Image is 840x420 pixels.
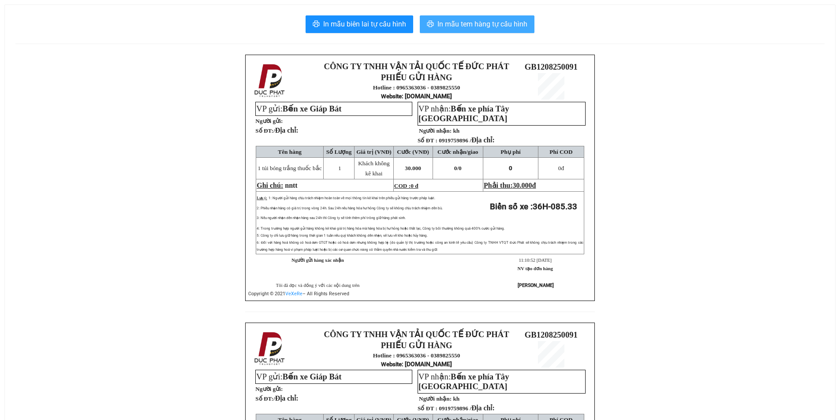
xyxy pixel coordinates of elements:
span: Bến xe phía Tây [GEOGRAPHIC_DATA] [418,372,509,391]
strong: NV tạo đơn hàng [518,266,553,271]
span: 0 đ [411,182,418,189]
span: COD : [394,182,418,189]
span: 11:10:52 [DATE] [519,258,552,263]
span: Giá trị (VNĐ) [356,149,392,155]
strong: Người nhận: [419,395,452,402]
span: Copyright © 2021 – All Rights Reserved [248,291,349,297]
strong: Người gửi hàng xác nhận [291,258,344,263]
strong: Người gửi: [255,118,283,124]
strong: Hotline : 0965363036 - 0389825550 [373,352,460,359]
span: 0919759896 / [439,137,495,144]
img: logo [252,330,289,367]
strong: : [DOMAIN_NAME] [381,361,452,368]
span: đ [558,165,564,171]
span: Website [381,93,402,100]
strong: Số ĐT : [418,405,437,412]
span: kh [453,127,459,134]
span: Bến xe Giáp Bát [283,372,342,381]
span: printer [313,20,320,29]
button: printerIn mẫu tem hàng tự cấu hình [420,15,534,33]
span: VP gửi: [256,372,341,381]
span: GB1208250091 [82,63,134,72]
span: 30.000 [405,165,421,171]
span: Phụ phí [500,149,520,155]
span: Tôi đã đọc và đồng ý với các nội dung trên [276,283,360,288]
strong: PHIẾU GỬI HÀNG [381,341,452,350]
span: VP nhận: [418,104,509,123]
span: Cước nhận/giao [437,149,478,155]
span: Địa chỉ: [275,126,299,134]
strong: Số ĐT: [255,127,298,134]
span: In mẫu tem hàng tự cấu hình [437,19,527,30]
span: Bến xe phía Tây [GEOGRAPHIC_DATA] [418,104,509,123]
span: 2: Phiếu nhận hàng có giá trị trong vòng 24h. Sau 24h nếu hàng hóa hư hỏng Công ty sẽ không chịu ... [257,206,442,210]
span: 0 [459,165,462,171]
span: In mẫu biên lai tự cấu hình [323,19,406,30]
strong: Số ĐT: [255,395,298,402]
strong: Biển số xe : [490,202,577,212]
strong: : [DOMAIN_NAME] [381,93,452,100]
span: 4: Trong trường hợp người gửi hàng không kê khai giá trị hàng hóa mà hàng hóa bị hư hỏng hoặc thấ... [257,227,505,230]
span: 0919759896 / [439,405,495,412]
strong: Người nhận: [419,127,452,134]
span: GB1208250091 [525,62,578,71]
a: VeXeRe [285,291,302,297]
span: Tên hàng [278,149,302,155]
span: 5: Công ty chỉ lưu giữ hàng trong thời gian 1 tuần nếu quý khách không đến nhận, sẽ lưu về kho ho... [257,234,427,238]
span: 1 túi bóng trắng thuốc bắc [258,165,322,171]
span: VP nhận: [418,372,509,391]
span: Website [381,361,402,368]
span: Cước (VNĐ) [397,149,429,155]
span: Ghi chú: [257,182,283,189]
span: Khách không kê khai [358,160,389,177]
strong: PHIẾU GỬI HÀNG [27,47,71,66]
span: printer [427,20,434,29]
span: VP gửi: [256,104,341,113]
strong: CÔNG TY TNHH VẬN TẢI QUỐC TẾ ĐỨC PHÁT [324,330,509,339]
strong: CÔNG TY TNHH VẬN TẢI QUỐC TẾ ĐỨC PHÁT [19,7,79,45]
span: 3: Nếu người nhận đến nhận hàng sau 24h thì Công ty sẽ tính thêm phí trông giữ hàng phát sinh. [257,216,405,220]
button: printerIn mẫu biên lai tự cấu hình [306,15,413,33]
span: Lưu ý: [257,196,267,200]
span: 30.000 [513,182,532,189]
strong: [PERSON_NAME] [518,282,554,288]
span: Phí COD [549,149,572,155]
span: Địa chỉ: [471,404,495,412]
span: 0 [509,165,512,171]
span: 1: Người gửi hàng chịu trách nhiệm hoàn toàn về mọi thông tin kê khai trên phiếu gửi hàng trước p... [269,196,435,200]
strong: PHIẾU GỬI HÀNG [381,73,452,82]
strong: Hotline : 0965363036 - 0389825550 [373,84,460,91]
span: / [273,127,299,134]
strong: Số ĐT : [418,137,437,144]
strong: CÔNG TY TNHH VẬN TẢI QUỐC TẾ ĐỨC PHÁT [324,62,509,71]
span: 0/ [454,165,462,171]
img: logo [4,31,17,68]
span: Địa chỉ: [275,394,299,402]
img: logo [252,62,289,99]
span: Bến xe Giáp Bát [283,104,342,113]
span: Phải thu: [484,182,536,189]
span: 1 [338,165,341,171]
span: 6: Đối với hàng hoá không có hoá đơn GTGT hoặc có hoá đơn nhưng không hợp lệ (do quản lý thị trườ... [257,241,583,252]
span: 36H-085.33 [533,202,577,212]
span: Địa chỉ: [471,136,495,144]
span: / [273,395,299,402]
span: 0 [558,165,561,171]
span: Số Lượng [326,149,352,155]
strong: Người gửi: [255,386,283,392]
span: đ [532,182,536,189]
span: GB1208250091 [525,330,578,339]
span: nntt [285,182,297,189]
span: kh [453,395,459,402]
